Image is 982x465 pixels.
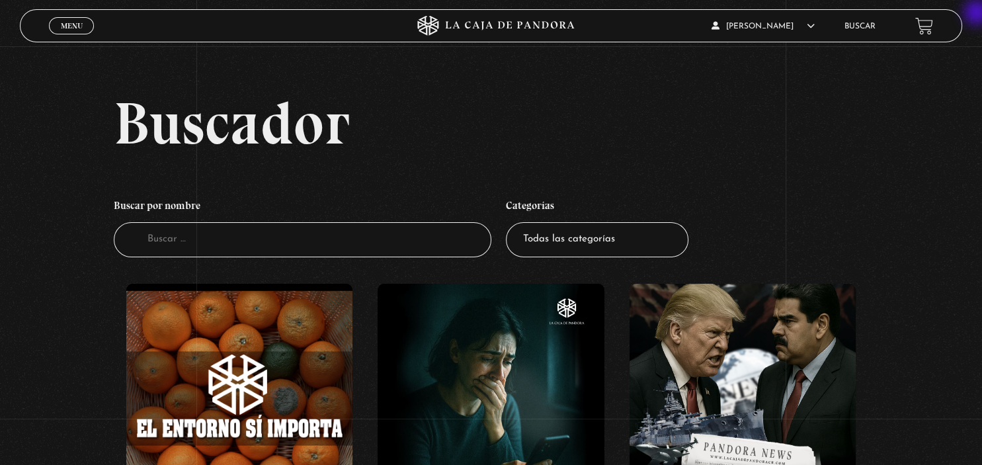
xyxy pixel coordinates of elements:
span: Menu [61,22,83,30]
a: Buscar [844,22,876,30]
h4: Categorías [506,192,688,223]
h2: Buscador [114,93,962,153]
span: [PERSON_NAME] [712,22,815,30]
a: View your shopping cart [915,17,933,35]
h4: Buscar por nombre [114,192,491,223]
span: Cerrar [56,33,87,42]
